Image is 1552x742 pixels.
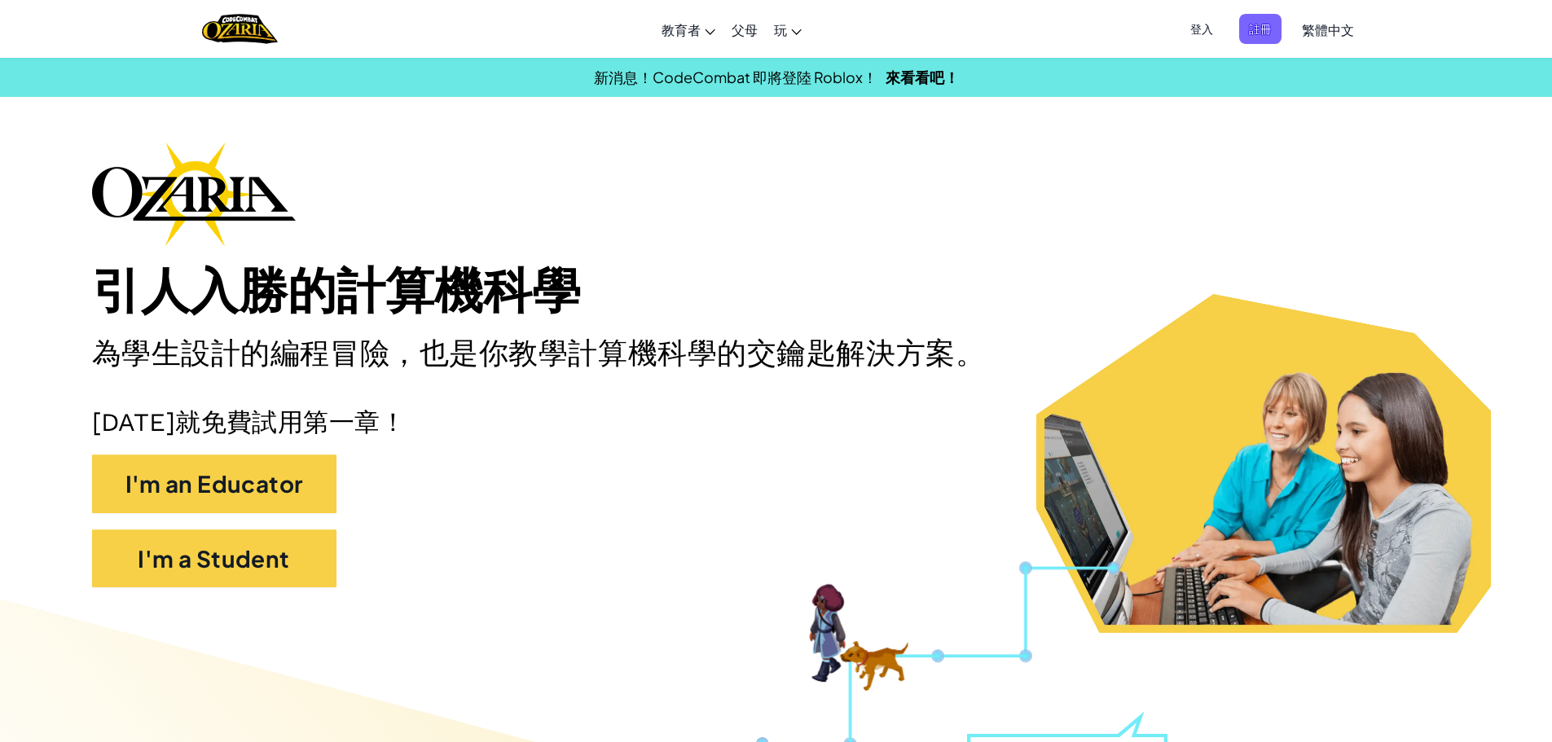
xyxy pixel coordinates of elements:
span: 新消息！CodeCombat 即將登陸 Roblox！ [594,68,877,86]
a: 父母 [723,7,766,51]
h2: 為學生設計的編程冒險，也是你教學計算機科學的交鑰匙解決方案。 [92,333,1009,373]
a: 來看看吧！ [886,68,959,86]
img: Home [202,12,278,46]
img: Ozaria branding logo [92,142,296,246]
button: I'm an Educator [92,454,336,513]
span: 教育者 [662,21,701,38]
span: 玩 [774,21,787,38]
p: [DATE]就免費試用第一章！ [92,406,1461,438]
h1: 引人入勝的計算機科學 [92,262,1461,322]
a: 教育者 [653,7,723,51]
span: 繁體中文 [1302,21,1354,38]
button: 註冊 [1239,14,1282,44]
button: I'm a Student [92,529,336,588]
button: 登入 [1180,14,1223,44]
a: 玩 [766,7,810,51]
a: 繁體中文 [1294,7,1362,51]
a: Ozaria by CodeCombat logo [202,12,278,46]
